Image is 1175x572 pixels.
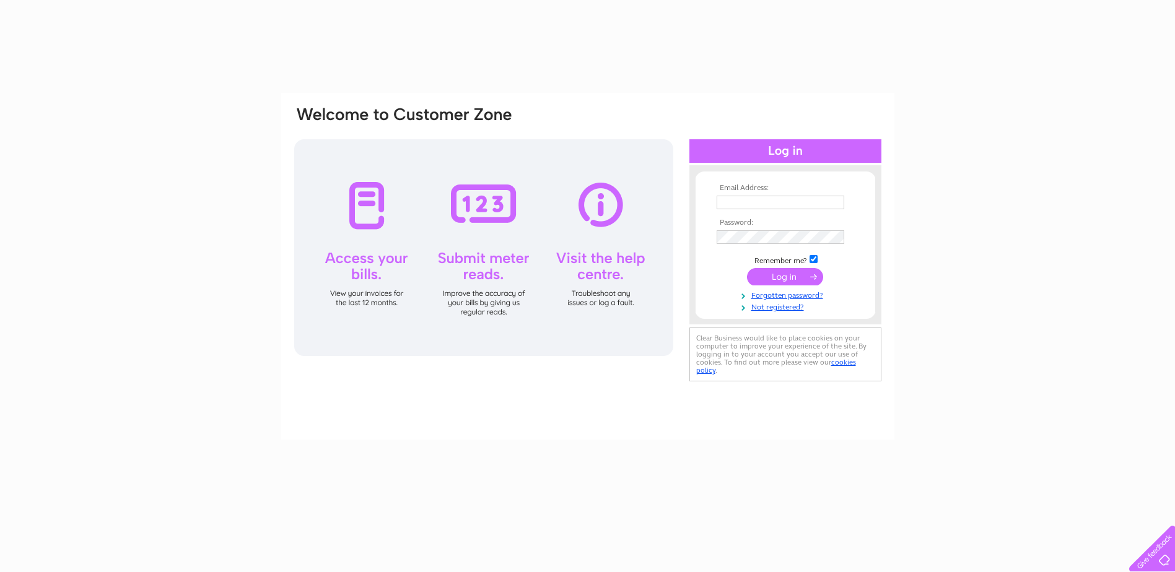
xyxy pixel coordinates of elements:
[689,327,881,381] div: Clear Business would like to place cookies on your computer to improve your experience of the sit...
[714,253,857,266] td: Remember me?
[714,184,857,193] th: Email Address:
[747,268,823,285] input: Submit
[714,219,857,227] th: Password:
[717,300,857,312] a: Not registered?
[717,288,857,300] a: Forgotten password?
[696,358,856,375] a: cookies policy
